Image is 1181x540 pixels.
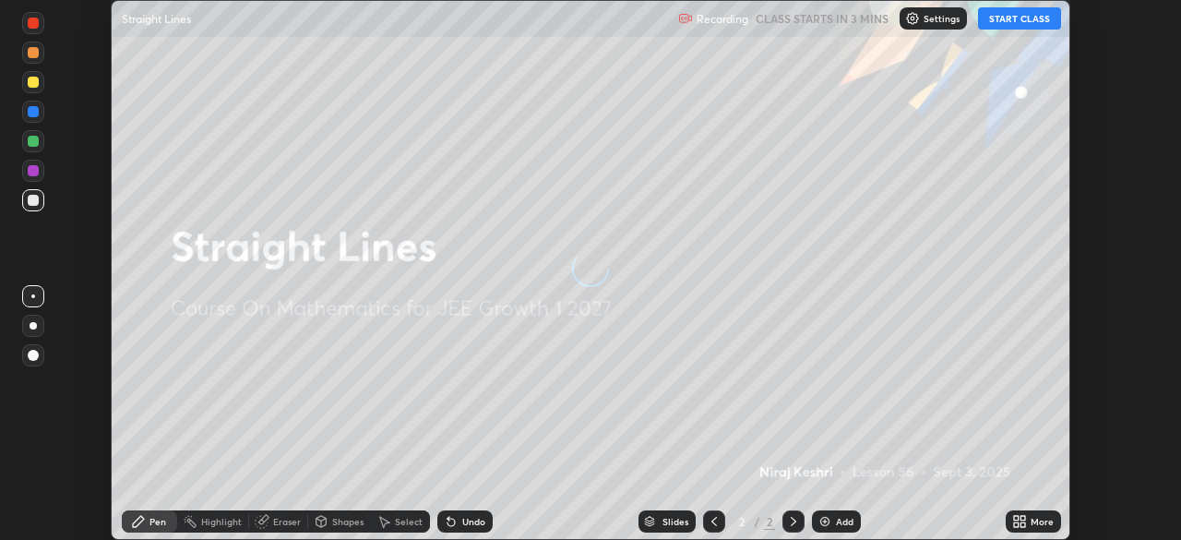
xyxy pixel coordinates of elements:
div: Undo [462,517,485,526]
p: Recording [697,12,748,26]
button: START CLASS [978,7,1061,30]
div: Highlight [201,517,242,526]
img: class-settings-icons [905,11,920,26]
img: add-slide-button [817,514,832,529]
div: 2 [764,513,775,530]
div: / [755,516,760,527]
div: 2 [733,516,751,527]
div: Shapes [332,517,364,526]
div: Add [836,517,853,526]
div: More [1031,517,1054,526]
h5: CLASS STARTS IN 3 MINS [756,10,889,27]
div: Pen [149,517,166,526]
p: Settings [924,14,960,23]
div: Eraser [273,517,301,526]
p: Straight Lines [122,11,191,26]
div: Slides [662,517,688,526]
div: Select [395,517,423,526]
img: recording.375f2c34.svg [678,11,693,26]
